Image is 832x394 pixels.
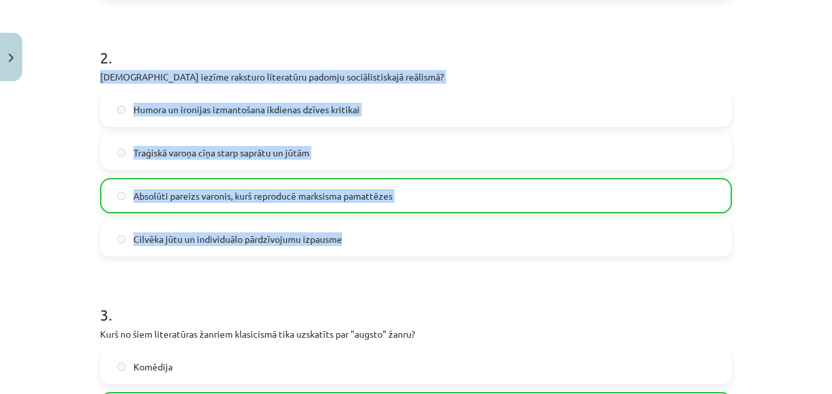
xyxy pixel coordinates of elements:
[117,235,126,243] input: Cilvēka jūtu un individuālo pārdzīvojumu izpausme
[133,189,392,203] span: Absolūti pareizs varonis, kurš reproducē marksisma pamattēzes
[100,283,732,323] h1: 3 .
[100,26,732,66] h1: 2 .
[100,70,732,84] p: [DEMOGRAPHIC_DATA] iezīme raksturo literatūru padomju sociālistiskajā reālismā?
[117,105,126,114] input: Humora un ironijas izmantošana ikdienas dzīves kritikai
[133,360,173,374] span: Komēdija
[133,232,342,246] span: Cilvēka jūtu un individuālo pārdzīvojumu izpausme
[117,149,126,157] input: Traģiskā varoņa cīņa starp saprātu un jūtām
[9,54,14,62] img: icon-close-lesson-0947bae3869378f0d4975bcd49f059093ad1ed9edebbc8119c70593378902aed.svg
[100,327,732,341] p: Kurš no šiem literatūras žanriem klasicismā tika uzskatīts par "augsto" žanru?
[133,146,309,160] span: Traģiskā varoņa cīņa starp saprātu un jūtām
[117,192,126,200] input: Absolūti pareizs varonis, kurš reproducē marksisma pamattēzes
[133,103,360,116] span: Humora un ironijas izmantošana ikdienas dzīves kritikai
[117,363,126,371] input: Komēdija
